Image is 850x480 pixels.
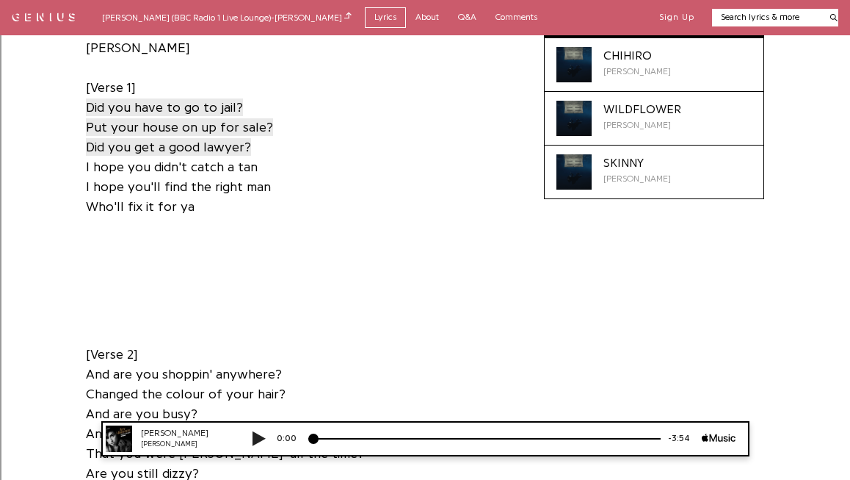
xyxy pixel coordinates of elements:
[6,61,844,74] div: Move To ...
[102,10,352,24] div: [PERSON_NAME] (BBC Radio 1 Live Lounge) - [PERSON_NAME]
[365,7,406,27] a: Lyrics
[571,11,612,24] div: -3:54
[406,7,448,27] a: About
[448,7,486,27] a: Q&A
[712,11,821,24] input: Search lyrics & more
[51,18,139,29] div: [PERSON_NAME]
[6,87,844,101] div: Options
[659,12,694,24] button: Sign Up
[6,19,136,35] input: Search outlines
[6,35,844,48] div: Sort A > Z
[6,101,844,114] div: Sign out
[6,6,307,19] div: Home
[6,74,844,87] div: Delete
[16,4,43,31] img: 72x72bb.jpg
[486,7,547,27] a: Comments
[51,6,139,18] div: [PERSON_NAME]
[6,48,844,61] div: Sort New > Old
